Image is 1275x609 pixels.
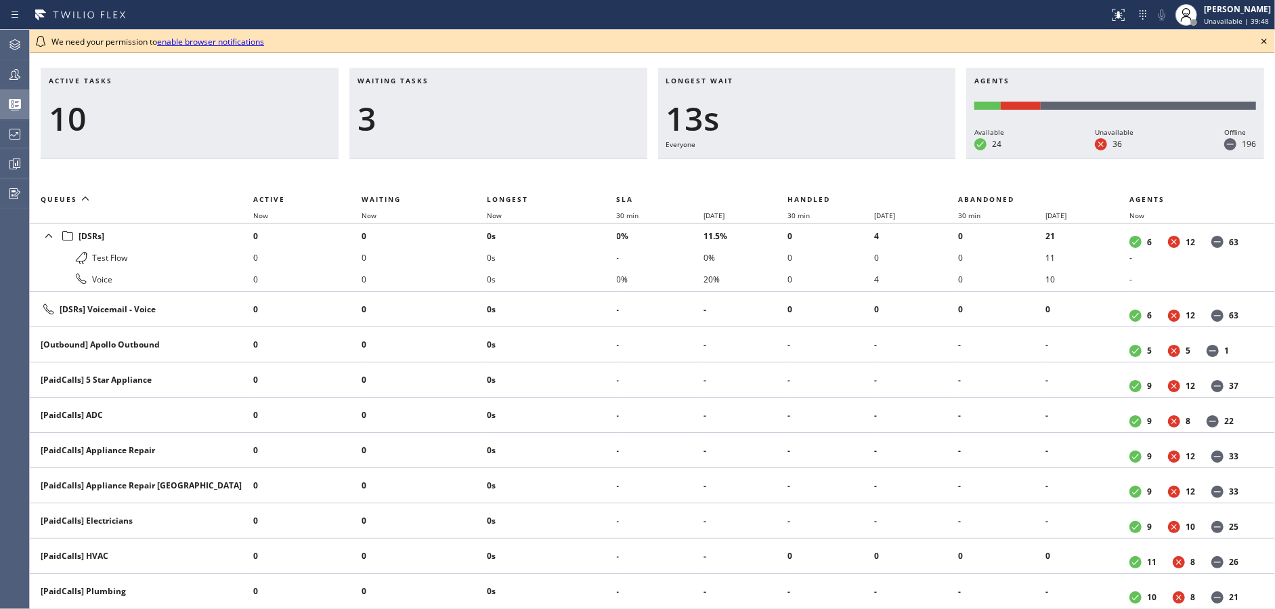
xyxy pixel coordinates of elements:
li: - [617,545,704,567]
li: 21 [1045,225,1129,247]
div: Everyone [666,138,948,150]
span: Active tasks [49,76,112,85]
dt: Available [974,138,987,150]
dt: Offline [1211,591,1224,604]
dt: Available [1129,310,1142,322]
div: Offline: 196 [1041,102,1256,110]
li: - [617,440,704,461]
div: 3 [358,99,639,138]
li: - [787,404,874,426]
dd: 12 [1186,236,1195,248]
li: - [1129,268,1259,290]
a: enable browser notifications [157,36,264,47]
dd: 9 [1147,380,1152,392]
span: Queues [41,194,77,204]
li: - [617,475,704,497]
li: 0 [362,334,487,356]
li: - [874,369,958,391]
li: 0s [487,404,617,426]
li: 0s [487,225,617,247]
li: 0s [487,268,617,290]
dt: Unavailable [1168,415,1180,427]
li: 0 [253,268,362,290]
div: [PaidCalls] ADC [41,409,242,421]
li: 0s [487,369,617,391]
li: 0% [704,247,787,268]
li: 10 [1045,268,1129,290]
li: 0 [958,299,1045,320]
span: Agents [974,76,1010,85]
dt: Unavailable [1168,450,1180,463]
li: - [958,404,1045,426]
div: 13s [666,99,948,138]
li: 11.5% [704,225,787,247]
span: [DATE] [874,211,895,220]
dd: 25 [1229,521,1238,532]
li: - [1045,369,1129,391]
span: Active [253,194,285,204]
dd: 33 [1229,486,1238,497]
li: - [704,581,787,602]
span: 30 min [617,211,639,220]
dd: 8 [1190,591,1195,603]
li: - [874,404,958,426]
span: 30 min [787,211,810,220]
li: - [704,440,787,461]
li: - [787,475,874,497]
dd: 5 [1147,345,1152,356]
div: [PERSON_NAME] [1204,3,1271,15]
dt: Available [1129,345,1142,357]
dd: 1 [1224,345,1229,356]
span: Longest [487,194,528,204]
li: 0s [487,475,617,497]
li: 0 [958,247,1045,268]
div: [PaidCalls] Plumbing [41,585,242,597]
dt: Available [1129,415,1142,427]
li: - [958,475,1045,497]
li: 0 [362,510,487,532]
li: - [617,247,704,268]
span: Agents [1129,194,1165,204]
li: - [1045,440,1129,461]
li: 0 [874,545,958,567]
dt: Unavailable [1168,486,1180,498]
span: 30 min [958,211,980,220]
span: [DATE] [1045,211,1066,220]
li: 11 [1045,247,1129,268]
dd: 63 [1229,236,1238,248]
dd: 8 [1186,415,1190,427]
li: 0 [362,545,487,567]
li: - [704,369,787,391]
div: Test Flow [41,249,242,266]
li: 0 [787,299,874,320]
dt: Offline [1211,310,1224,322]
li: 0 [362,247,487,268]
li: 0 [787,268,874,290]
li: 0 [787,225,874,247]
dd: 10 [1147,591,1157,603]
li: - [958,440,1045,461]
dt: Available [1129,591,1142,604]
dt: Unavailable [1173,556,1185,568]
dt: Unavailable [1173,591,1185,604]
li: - [787,334,874,356]
li: 0 [362,475,487,497]
dt: Unavailable [1168,236,1180,248]
dd: 24 [992,138,1001,150]
li: - [1045,334,1129,356]
li: - [704,545,787,567]
li: 0 [253,440,362,461]
li: 0s [487,440,617,461]
li: 0 [958,545,1045,567]
dt: Offline [1211,380,1224,392]
span: SLA [617,194,634,204]
dd: 6 [1147,310,1152,321]
li: 0 [362,299,487,320]
dd: 5 [1186,345,1190,356]
li: 0 [253,404,362,426]
li: - [1129,247,1259,268]
div: [PaidCalls] Appliance Repair [41,444,242,456]
dt: Offline [1207,345,1219,357]
li: - [787,440,874,461]
li: - [704,404,787,426]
